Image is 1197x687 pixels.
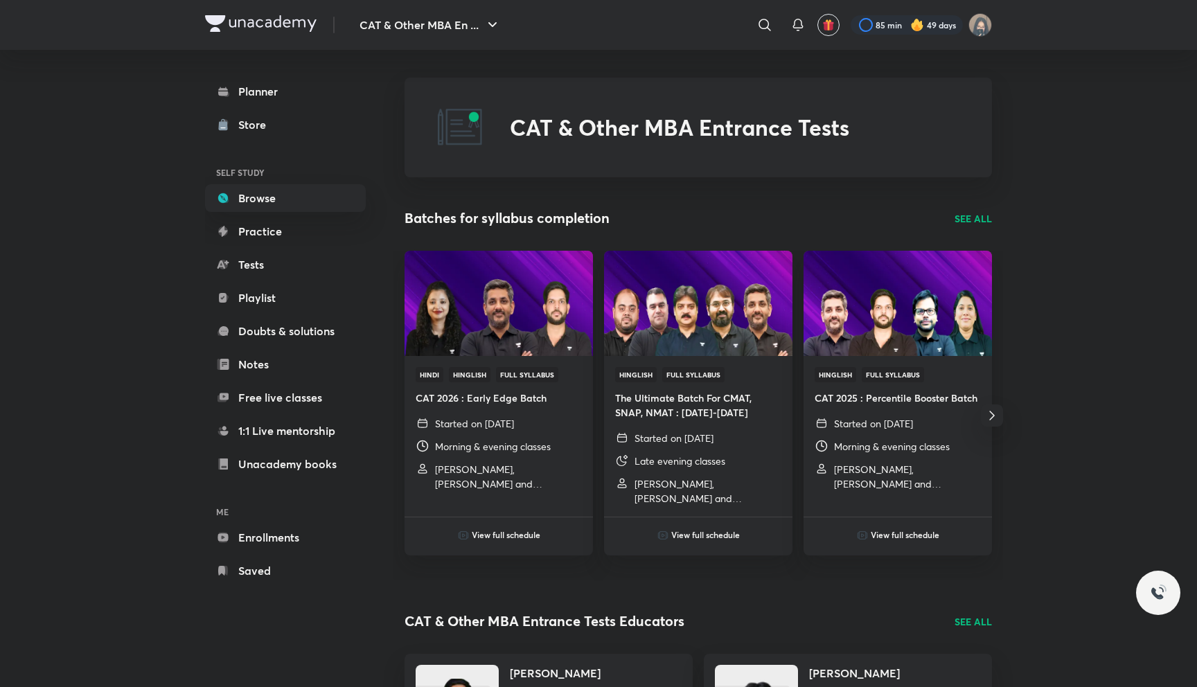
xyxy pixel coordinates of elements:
[615,367,657,382] span: Hinglish
[205,111,366,139] a: Store
[955,211,992,226] a: SEE ALL
[804,251,992,502] a: ThumbnailHinglishFull SyllabusCAT 2025 : Percentile Booster BatchStarted on [DATE]Morning & eveni...
[449,367,490,382] span: Hinglish
[205,450,366,478] a: Unacademy books
[496,367,558,382] span: Full Syllabus
[817,14,840,36] button: avatar
[604,251,792,517] a: ThumbnailHinglishFull SyllabusThe Ultimate Batch For CMAT, SNAP, NMAT : [DATE]-[DATE]Started on [...
[205,417,366,445] a: 1:1 Live mentorship
[801,249,993,357] img: Thumbnail
[205,384,366,411] a: Free live classes
[857,530,868,541] img: play
[968,13,992,37] img: Jarul Jangid
[615,391,781,420] h4: The Ultimate Batch For CMAT, SNAP, NMAT : [DATE]-[DATE]
[635,454,725,468] p: Late evening classes
[402,249,594,357] img: Thumbnail
[510,114,849,141] h2: CAT & Other MBA Entrance Tests
[405,251,593,502] a: ThumbnailHindiHinglishFull SyllabusCAT 2026 : Early Edge BatchStarted on [DATE]Morning & evening ...
[809,665,900,681] h4: [PERSON_NAME]
[458,530,469,541] img: play
[205,350,366,378] a: Notes
[205,317,366,345] a: Doubts & solutions
[472,528,540,541] h6: View full schedule
[351,11,509,39] button: CAT & Other MBA En ...
[205,557,366,585] a: Saved
[910,18,924,32] img: streak
[635,476,781,506] p: Lokesh Agarwal, Ronakkumar Shah and Amit Deepak Rohra
[205,184,366,212] a: Browse
[205,500,366,524] h6: ME
[238,116,274,133] div: Store
[955,614,992,629] a: SEE ALL
[205,15,317,35] a: Company Logo
[510,665,601,681] h4: [PERSON_NAME]
[602,249,794,357] img: Thumbnail
[435,439,551,454] p: Morning & evening classes
[834,416,913,431] p: Started on [DATE]
[205,284,366,312] a: Playlist
[416,367,443,382] span: Hindi
[205,251,366,278] a: Tests
[405,208,610,229] h2: Batches for syllabus completion
[657,530,668,541] img: play
[815,367,856,382] span: Hinglish
[405,611,684,632] h3: CAT & Other MBA Entrance Tests Educators
[815,391,981,405] h4: CAT 2025 : Percentile Booster Batch
[205,524,366,551] a: Enrollments
[871,528,939,541] h6: View full schedule
[671,528,740,541] h6: View full schedule
[1150,585,1167,601] img: ttu
[205,161,366,184] h6: SELF STUDY
[435,462,582,491] p: Ravi Kumar, Saral Nashier and Alpa Sharma
[662,367,725,382] span: Full Syllabus
[435,416,514,431] p: Started on [DATE]
[205,15,317,32] img: Company Logo
[205,78,366,105] a: Planner
[862,367,924,382] span: Full Syllabus
[205,217,366,245] a: Practice
[438,105,482,150] img: CAT & Other MBA Entrance Tests
[834,462,981,491] p: Amiya Kumar, Deepika Awasthi and Ravi Kumar
[822,19,835,31] img: avatar
[635,431,713,445] p: Started on [DATE]
[416,391,582,405] h4: CAT 2026 : Early Edge Batch
[834,439,950,454] p: Morning & evening classes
